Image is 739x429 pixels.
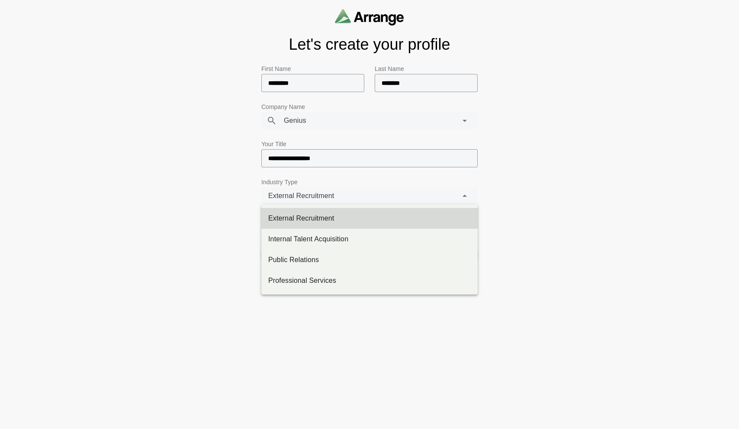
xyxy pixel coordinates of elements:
[261,36,478,53] h1: Let's create your profile
[335,227,405,237] span: Upload Company Logo
[261,102,478,112] p: Company Name
[261,139,478,149] p: Your Title
[261,177,478,187] p: Industry Type
[268,190,334,202] span: External Recruitment
[261,214,478,224] p: Company Logo
[335,9,404,26] img: arrangeai-name-small-logo.4d2b8aee.svg
[357,247,382,263] span: Confirm
[375,64,478,74] p: Last Name
[261,247,478,263] button: Confirm
[284,115,306,126] span: Genius
[261,224,478,240] button: Upload Company Logo
[261,64,364,74] p: First Name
